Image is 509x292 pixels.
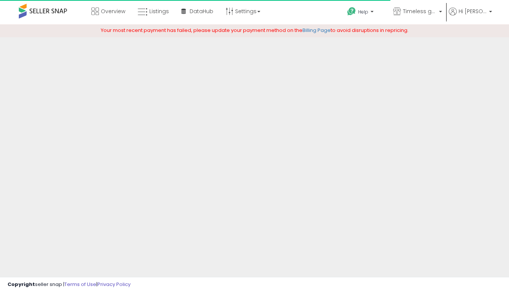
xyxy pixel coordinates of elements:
a: Hi [PERSON_NAME] [449,8,492,24]
strong: Copyright [8,281,35,288]
span: Your most recent payment has failed, please update your payment method on the to avoid disruption... [101,27,409,34]
span: Help [358,9,368,15]
span: Timeless goods [403,8,437,15]
a: Billing Page [302,27,331,34]
div: seller snap | | [8,281,131,288]
span: Listings [149,8,169,15]
span: Hi [PERSON_NAME] [459,8,487,15]
a: Privacy Policy [97,281,131,288]
span: Overview [101,8,125,15]
i: Get Help [347,7,356,16]
span: DataHub [190,8,213,15]
a: Help [341,1,386,24]
a: Terms of Use [64,281,96,288]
